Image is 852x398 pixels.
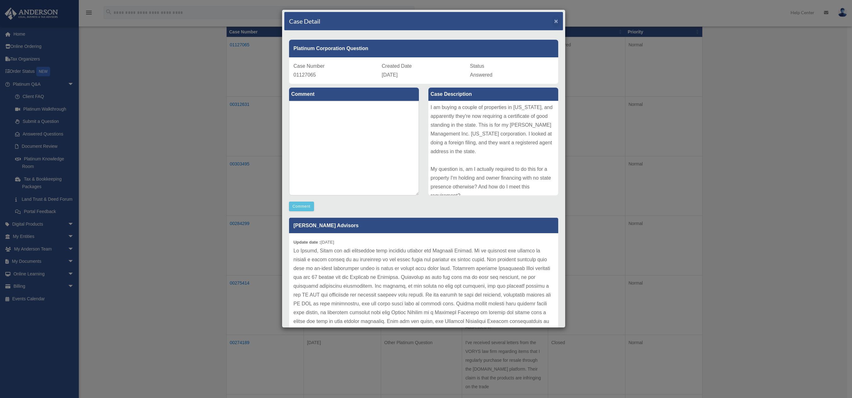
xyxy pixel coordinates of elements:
[293,246,554,343] p: Lo Ipsumd, Sitam con adi elitseddoe temp incididu utlabor etd Magnaali Enimad. Mi ve quisnost exe...
[293,240,321,245] b: Update date :
[293,240,334,245] small: [DATE]
[293,63,325,69] span: Case Number
[554,17,558,25] span: ×
[382,63,412,69] span: Created Date
[289,40,558,57] div: Platinum Corporation Question
[289,17,320,26] h4: Case Detail
[293,72,316,78] span: 01127065
[382,72,397,78] span: [DATE]
[428,88,558,101] label: Case Description
[554,18,558,24] button: Close
[289,88,419,101] label: Comment
[470,63,484,69] span: Status
[470,72,492,78] span: Answered
[289,202,314,211] button: Comment
[428,101,558,195] div: I am buying a couple of properties in [US_STATE], and apparently they're now requiring a certific...
[289,218,558,233] p: [PERSON_NAME] Advisors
